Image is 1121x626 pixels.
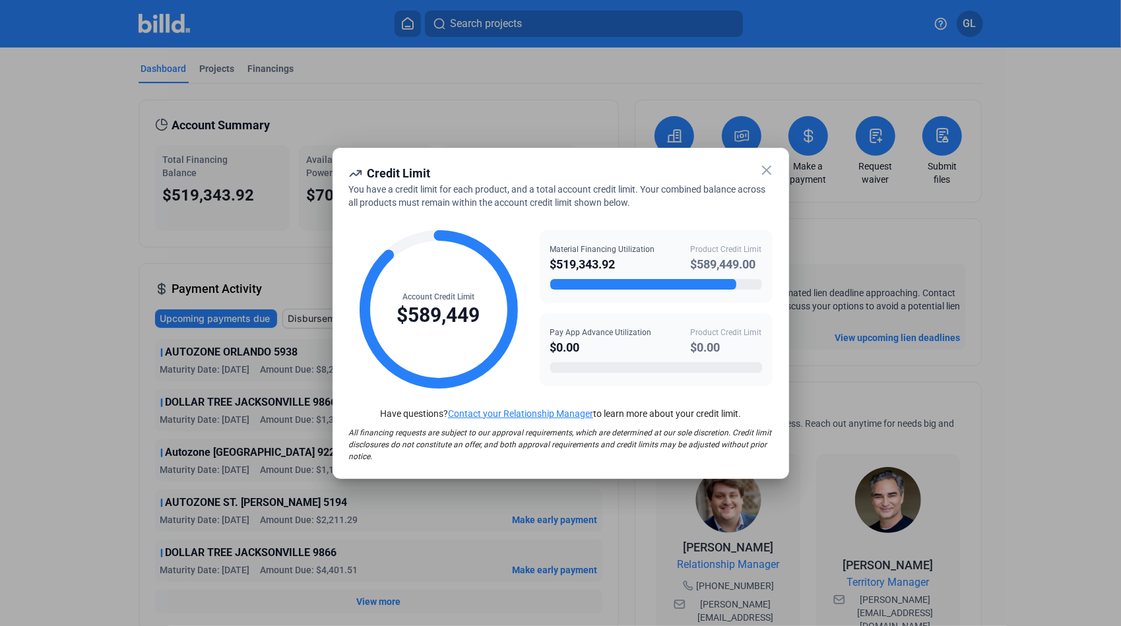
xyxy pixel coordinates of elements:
[691,327,762,338] div: Product Credit Limit
[550,338,652,357] div: $0.00
[691,255,762,274] div: $589,449.00
[691,243,762,255] div: Product Credit Limit
[448,408,593,419] a: Contact your Relationship Manager
[550,255,655,274] div: $519,343.92
[349,428,772,461] span: All financing requests are subject to our approval requirements, which are determined at our sole...
[380,408,741,419] span: Have questions? to learn more about your credit limit.
[397,303,480,328] div: $589,449
[691,338,762,357] div: $0.00
[397,291,480,303] div: Account Credit Limit
[550,327,652,338] div: Pay App Advance Utilization
[550,243,655,255] div: Material Financing Utilization
[368,166,431,180] span: Credit Limit
[349,184,766,208] span: You have a credit limit for each product, and a total account credit limit. Your combined balance...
